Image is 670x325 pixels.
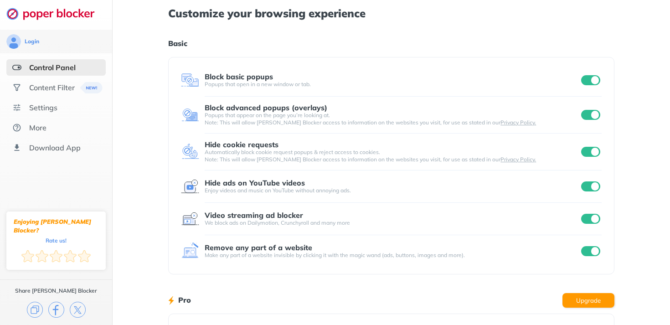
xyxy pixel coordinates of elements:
[12,123,21,132] img: about.svg
[205,243,312,252] div: Remove any part of a website
[15,287,97,294] div: Share [PERSON_NAME] Blocker
[25,38,39,45] div: Login
[12,83,21,92] img: social.svg
[6,7,104,20] img: logo-webpage.svg
[12,63,21,72] img: features-selected.svg
[205,103,327,112] div: Block advanced popups (overlays)
[181,71,199,89] img: feature icon
[80,82,103,93] img: menuBanner.svg
[205,211,303,219] div: Video streaming ad blocker
[168,7,614,19] h1: Customize your browsing experience
[12,143,21,152] img: download-app.svg
[178,294,191,306] h1: Pro
[168,37,614,49] h1: Basic
[27,302,43,318] img: copy.svg
[70,302,86,318] img: x.svg
[562,293,614,308] button: Upgrade
[46,238,67,242] div: Rate us!
[500,156,536,163] a: Privacy Policy.
[168,295,174,306] img: lighting bolt
[6,34,21,49] img: avatar.svg
[205,179,305,187] div: Hide ads on YouTube videos
[500,119,536,126] a: Privacy Policy.
[205,149,579,163] div: Automatically block cookie request popups & reject access to cookies. Note: This will allow [PERS...
[205,252,579,259] div: Make any part of a website invisible by clicking it with the magic wand (ads, buttons, images and...
[29,143,81,152] div: Download App
[14,217,98,235] div: Enjoying [PERSON_NAME] Blocker?
[205,187,579,194] div: Enjoy videos and music on YouTube without annoying ads.
[181,210,199,228] img: feature icon
[48,302,64,318] img: facebook.svg
[29,83,75,92] div: Content Filter
[205,140,278,149] div: Hide cookie requests
[181,143,199,161] img: feature icon
[12,103,21,112] img: settings.svg
[205,72,273,81] div: Block basic popups
[181,106,199,124] img: feature icon
[181,242,199,260] img: feature icon
[205,219,579,227] div: We block ads on Dailymotion, Crunchyroll and many more
[29,123,46,132] div: More
[205,81,579,88] div: Popups that open in a new window or tab.
[29,63,76,72] div: Control Panel
[29,103,57,112] div: Settings
[181,177,199,196] img: feature icon
[205,112,579,126] div: Popups that appear on the page you’re looking at. Note: This will allow [PERSON_NAME] Blocker acc...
